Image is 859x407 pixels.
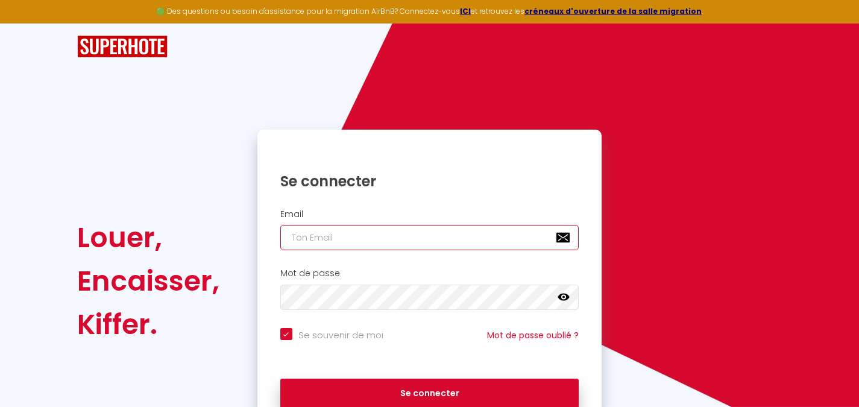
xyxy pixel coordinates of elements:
[524,6,702,16] a: créneaux d'ouverture de la salle migration
[280,172,579,191] h1: Se connecter
[280,209,579,219] h2: Email
[77,216,219,259] div: Louer,
[77,36,168,58] img: SuperHote logo
[280,225,579,250] input: Ton Email
[77,303,219,346] div: Kiffer.
[460,6,471,16] a: ICI
[487,329,579,341] a: Mot de passe oublié ?
[77,259,219,303] div: Encaisser,
[280,268,579,279] h2: Mot de passe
